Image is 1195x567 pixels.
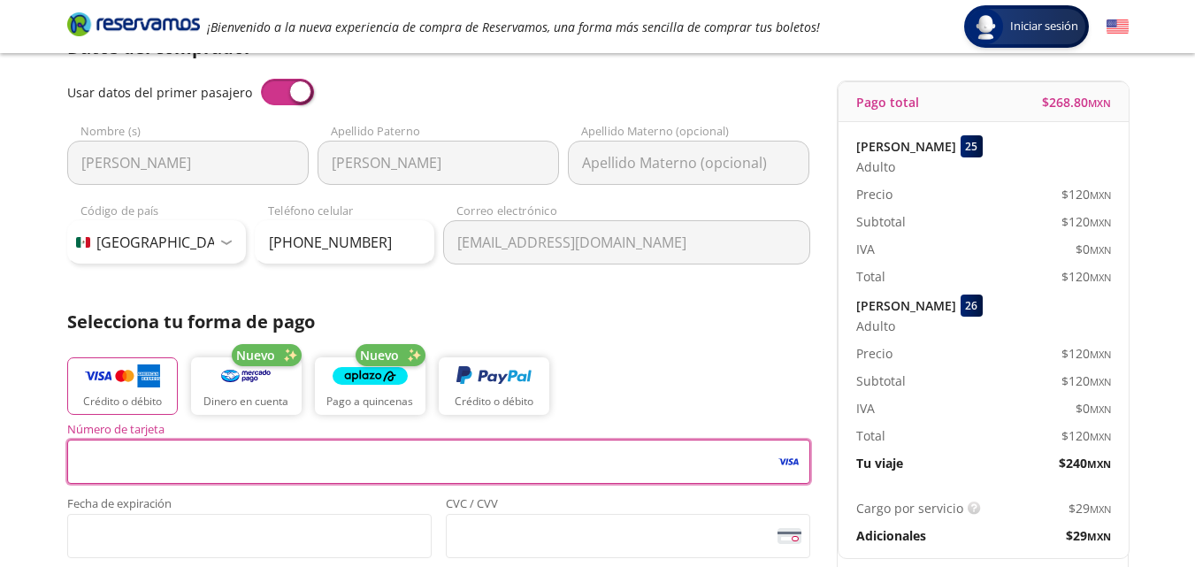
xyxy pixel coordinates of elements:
small: MXN [1090,271,1111,284]
button: Crédito o débito [67,357,178,415]
span: Iniciar sesión [1003,18,1085,35]
p: Dinero en cuenta [203,394,288,410]
small: MXN [1087,457,1111,471]
p: IVA [856,240,875,258]
iframe: Iframe del código de seguridad de la tarjeta asegurada [454,519,802,553]
p: Subtotal [856,372,906,390]
p: [PERSON_NAME] [856,137,956,156]
span: $ 120 [1061,344,1111,363]
span: Adulto [856,157,895,176]
span: $ 0 [1076,240,1111,258]
small: MXN [1090,216,1111,229]
iframe: Iframe del número de tarjeta asegurada [75,445,802,479]
p: Total [856,267,885,286]
small: MXN [1090,430,1111,443]
span: $ 120 [1061,267,1111,286]
button: Pago a quincenas [315,357,425,415]
i: Brand Logo [67,11,200,37]
small: MXN [1090,502,1111,516]
span: $ 120 [1061,426,1111,445]
small: MXN [1088,96,1111,110]
p: Crédito o débito [455,394,533,410]
span: Fecha de expiración [67,498,432,514]
small: MXN [1090,402,1111,416]
span: Número de tarjeta [67,424,810,440]
p: Adicionales [856,526,926,545]
small: MXN [1090,188,1111,202]
p: [PERSON_NAME] [856,296,956,315]
small: MXN [1090,375,1111,388]
div: 26 [961,295,983,317]
span: $ 120 [1061,185,1111,203]
p: Cargo por servicio [856,499,963,517]
div: 25 [961,135,983,157]
img: visa [777,454,800,470]
iframe: Iframe de la fecha de caducidad de la tarjeta asegurada [75,519,424,553]
p: Crédito o débito [83,394,162,410]
p: Total [856,426,885,445]
p: Tu viaje [856,454,903,472]
input: Apellido Paterno [318,141,559,185]
input: Teléfono celular [255,220,434,264]
span: Usar datos del primer pasajero [67,84,252,101]
small: MXN [1090,243,1111,257]
span: $ 240 [1059,454,1111,472]
span: Nuevo [236,346,275,364]
button: English [1107,16,1129,38]
span: $ 29 [1069,499,1111,517]
span: Nuevo [360,346,399,364]
button: Dinero en cuenta [191,357,302,415]
p: Precio [856,185,892,203]
span: $ 120 [1061,372,1111,390]
span: $ 29 [1066,526,1111,545]
small: MXN [1087,530,1111,543]
span: $ 268.80 [1042,93,1111,111]
span: CVC / CVV [446,498,810,514]
span: $ 120 [1061,212,1111,231]
small: MXN [1090,348,1111,361]
p: IVA [856,399,875,418]
p: Precio [856,344,892,363]
p: Pago a quincenas [326,394,413,410]
span: $ 0 [1076,399,1111,418]
button: Crédito o débito [439,357,549,415]
img: MX [76,237,90,248]
a: Brand Logo [67,11,200,42]
input: Nombre (s) [67,141,309,185]
p: Subtotal [856,212,906,231]
span: Adulto [856,317,895,335]
input: Apellido Materno (opcional) [568,141,809,185]
em: ¡Bienvenido a la nueva experiencia de compra de Reservamos, una forma más sencilla de comprar tus... [207,19,820,35]
p: Pago total [856,93,919,111]
p: Selecciona tu forma de pago [67,309,810,335]
input: Correo electrónico [443,220,810,264]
